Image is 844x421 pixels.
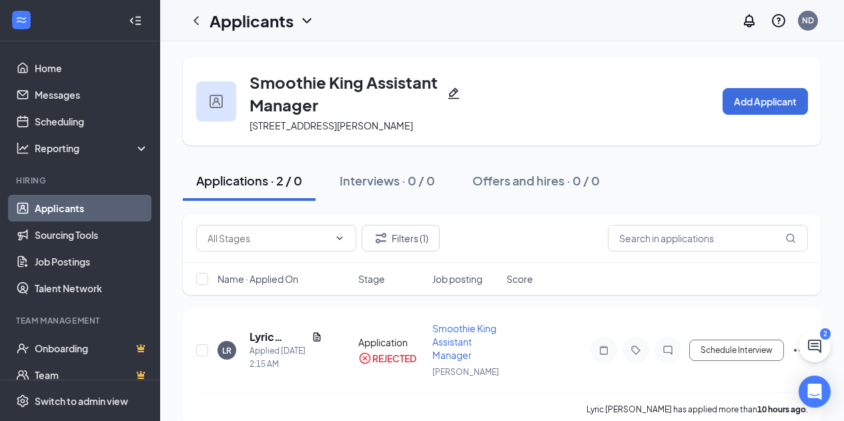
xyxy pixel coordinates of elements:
[16,315,146,326] div: Team Management
[35,141,149,155] div: Reporting
[250,344,322,371] div: Applied [DATE] 2:15 AM
[372,352,416,365] div: REJECTED
[35,222,149,248] a: Sourcing Tools
[222,345,232,356] div: LR
[771,13,787,29] svg: QuestionInfo
[35,248,149,275] a: Job Postings
[807,338,823,354] svg: ChatActive
[207,231,329,246] input: All Stages
[35,108,149,135] a: Scheduling
[362,225,440,252] button: Filter Filters (1)
[188,13,204,29] svg: ChevronLeft
[250,71,442,116] h3: Smoothie King Assistant Manager
[757,404,806,414] b: 10 hours ago
[660,345,676,356] svg: ChatInactive
[472,172,600,189] div: Offers and hires · 0 / 0
[35,195,149,222] a: Applicants
[16,175,146,186] div: Hiring
[799,376,831,408] div: Open Intercom Messenger
[209,95,223,108] img: user icon
[35,394,128,408] div: Switch to admin view
[608,225,808,252] input: Search in applications
[785,233,796,244] svg: MagnifyingGlass
[334,233,345,244] svg: ChevronDown
[792,342,808,358] svg: Ellipses
[196,172,302,189] div: Applications · 2 / 0
[250,119,413,131] span: [STREET_ADDRESS][PERSON_NAME]
[447,87,460,100] svg: Pencil
[586,404,808,415] p: Lyric [PERSON_NAME] has applied more than .
[723,88,808,115] button: Add Applicant
[358,336,424,349] div: Application
[373,230,389,246] svg: Filter
[820,328,831,340] div: 2
[35,81,149,108] a: Messages
[689,340,784,361] button: Schedule Interview
[596,345,612,356] svg: Note
[35,362,149,388] a: TeamCrown
[16,141,29,155] svg: Analysis
[432,322,496,361] span: Smoothie King Assistant Manager
[432,272,482,286] span: Job posting
[799,330,831,362] button: ChatActive
[16,394,29,408] svg: Settings
[741,13,757,29] svg: Notifications
[299,13,315,29] svg: ChevronDown
[432,367,499,377] span: [PERSON_NAME]
[218,272,298,286] span: Name · Applied On
[35,55,149,81] a: Home
[358,352,372,365] svg: CrossCircle
[35,335,149,362] a: OnboardingCrown
[802,15,814,26] div: ND
[340,172,435,189] div: Interviews · 0 / 0
[250,330,306,344] h5: Lyric [PERSON_NAME]
[312,332,322,342] svg: Document
[15,13,28,27] svg: WorkstreamLogo
[129,14,142,27] svg: Collapse
[506,272,533,286] span: Score
[209,9,294,32] h1: Applicants
[628,345,644,356] svg: Tag
[35,275,149,302] a: Talent Network
[358,272,385,286] span: Stage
